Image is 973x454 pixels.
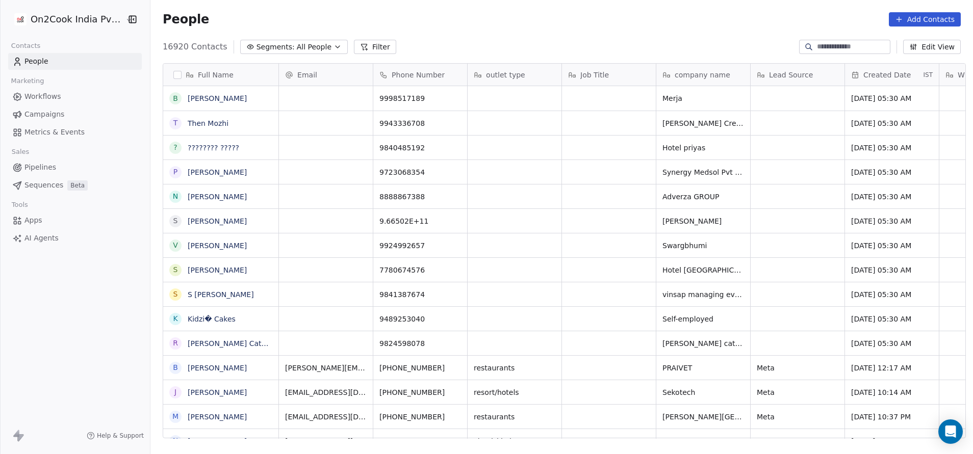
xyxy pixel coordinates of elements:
span: [PERSON_NAME] caterers [662,338,744,349]
span: [DATE] 05:30 AM [851,338,933,349]
span: Hotel priyas [662,143,744,153]
div: V [173,240,178,251]
span: [EMAIL_ADDRESS][DOMAIN_NAME] [285,387,367,397]
span: Email [297,70,317,80]
button: On2Cook India Pvt. Ltd. [12,11,119,28]
span: [PERSON_NAME][EMAIL_ADDRESS][PERSON_NAME][DOMAIN_NAME] [285,363,367,373]
a: Then Mozhi [188,119,228,127]
span: cloud_kitchen [474,436,555,446]
a: [PERSON_NAME] [188,364,247,372]
div: Phone Number [373,64,467,86]
span: Swargbhumi [662,241,744,251]
span: Meta [757,363,838,373]
a: AI Agents [8,230,142,247]
span: Lead Source [769,70,813,80]
span: Merja [662,93,744,103]
a: Metrics & Events [8,124,142,141]
button: Filter [354,40,396,54]
a: [PERSON_NAME] [188,242,247,250]
span: Sekotech [662,387,744,397]
span: [DATE] 05:30 AM [851,192,933,202]
span: Marketing [7,73,48,89]
span: restaurants [474,363,555,373]
span: Help & Support [97,432,144,440]
div: R [173,338,178,349]
span: Meta [757,387,838,397]
span: Job Title [580,70,609,80]
span: [DATE] 05:30 AM [851,216,933,226]
span: AI Agents [24,233,59,244]
span: Tools [7,197,32,212]
div: ? [173,142,177,153]
span: IST [924,71,933,79]
span: [DATE] 05:30 AM [851,93,933,103]
span: Adverza GROUP [662,192,744,202]
span: 9998517189 [379,93,461,103]
div: Job Title [562,64,656,86]
span: [DATE] 05:30 AM [851,118,933,128]
a: [PERSON_NAME] [188,168,247,176]
span: [PHONE_NUMBER] [379,363,461,373]
span: Segments: [257,42,295,52]
a: ???????? ????? [188,144,239,152]
a: Campaigns [8,106,142,123]
span: [PERSON_NAME] Creamery's [662,118,744,128]
span: [DATE] 05:30 AM [851,289,933,300]
span: 9723068354 [379,167,461,177]
a: Kidzi� Cakes [188,315,236,323]
span: People [24,56,48,67]
span: [DATE] 05:30 AM [851,314,933,324]
span: [DATE] 05:30 AM [851,265,933,275]
a: [PERSON_NAME] [188,266,247,274]
span: Beta [67,180,88,191]
span: [PERSON_NAME][GEOGRAPHIC_DATA] [662,412,744,422]
a: [PERSON_NAME] [188,388,247,396]
a: Workflows [8,88,142,105]
button: Edit View [903,40,961,54]
a: [PERSON_NAME] [188,413,247,421]
div: N [173,436,178,446]
span: On2Cook India Pvt. Ltd. [31,13,123,26]
span: resort/hotels [474,387,555,397]
span: 9943336708 [379,118,461,128]
div: S [173,264,178,275]
div: P [173,167,177,177]
span: [DATE] 10:37 PM [851,412,933,422]
span: [EMAIL_ADDRESS][PERSON_NAME][DOMAIN_NAME] [285,436,367,446]
span: 9489253040 [379,314,461,324]
span: 9841387674 [379,289,461,300]
span: [PHONE_NUMBER] [379,412,461,422]
span: Self-employed [662,314,744,324]
span: Apps [24,215,42,226]
div: B [173,93,178,104]
div: Lead Source [751,64,844,86]
span: [DATE] 05:30 AM [851,436,933,446]
div: Created DateIST [845,64,939,86]
span: Sales [7,144,34,159]
span: [DATE] 05:30 AM [851,143,933,153]
span: Pipelines [24,162,56,173]
span: Full Name [198,70,234,80]
span: Meta [757,412,838,422]
span: 7780674576 [379,265,461,275]
span: [DATE] 10:14 AM [851,387,933,397]
a: [PERSON_NAME] Caterers [188,339,279,348]
a: Pipelines [8,159,142,176]
div: S [173,289,178,300]
span: [PHONE_NUMBER] [379,387,461,397]
div: M [172,411,178,422]
span: Sequences [24,180,63,191]
span: [DATE] 12:17 AM [851,363,933,373]
span: Metrics & Events [24,127,85,138]
span: PRAIVET [662,363,744,373]
div: Open Intercom Messenger [938,419,963,444]
span: vinsap managing events [662,289,744,300]
a: People [8,53,142,70]
a: S [PERSON_NAME] [188,290,254,299]
span: 9840485192 [379,143,461,153]
div: Full Name [163,64,278,86]
img: on2cook%20logo-04%20copy.jpg [14,13,27,25]
a: Apps [8,212,142,229]
div: J [174,387,176,397]
div: company name [656,64,750,86]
